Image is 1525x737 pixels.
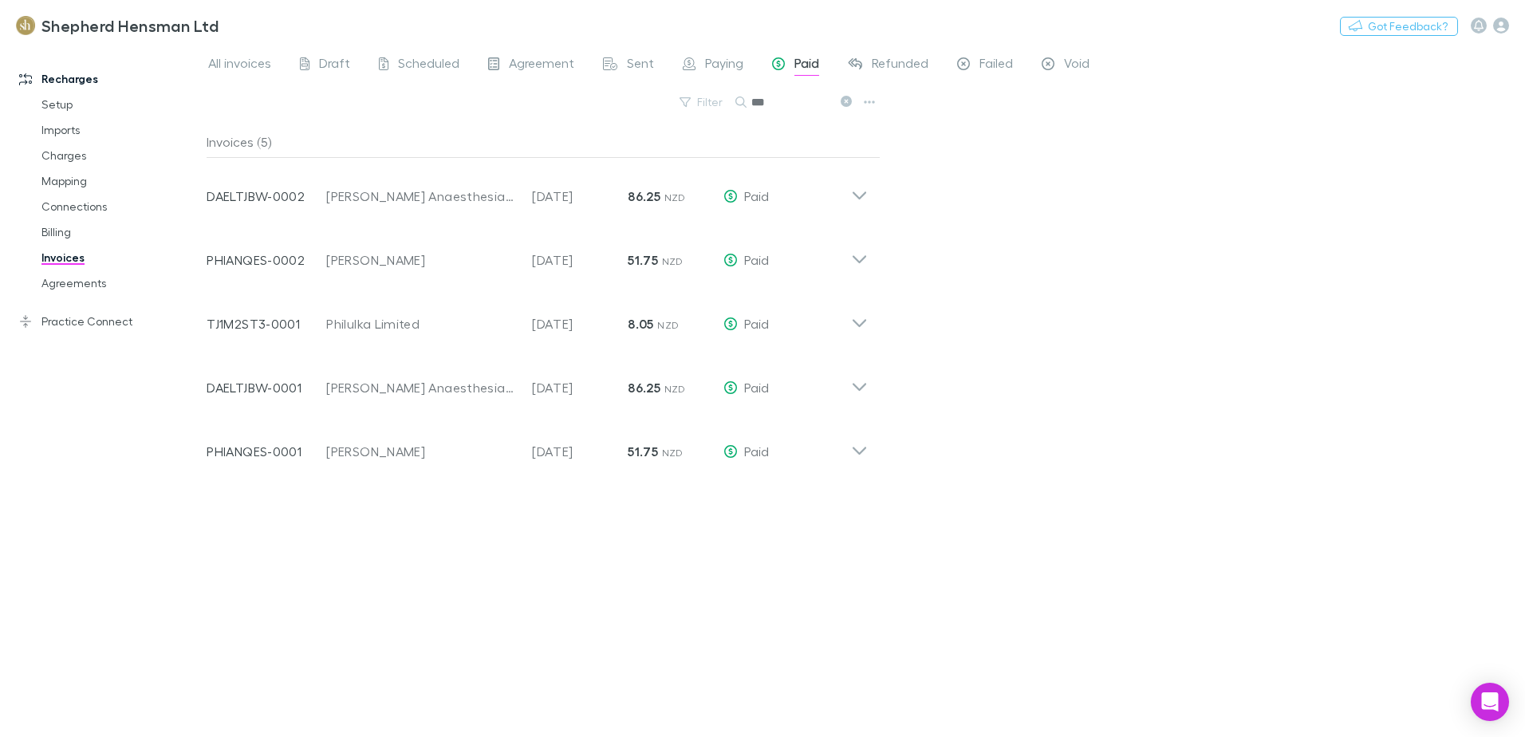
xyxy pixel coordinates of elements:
a: Imports [26,117,215,143]
a: Shepherd Hensman Ltd [6,6,228,45]
p: [DATE] [532,442,628,461]
a: Connections [26,194,215,219]
span: NZD [662,447,684,459]
span: NZD [664,383,686,395]
span: NZD [664,191,686,203]
a: Billing [26,219,215,245]
div: DAELTJBW-0002[PERSON_NAME] Anaesthesia Limited[DATE]86.25 NZDPaid [194,158,881,222]
div: Philulka Limited [326,314,516,333]
span: Failed [979,55,1013,76]
p: [DATE] [532,250,628,270]
span: Paid [744,188,769,203]
div: [PERSON_NAME] [326,442,516,461]
button: Got Feedback? [1340,17,1458,36]
span: All invoices [208,55,271,76]
span: Paid [744,316,769,331]
p: [DATE] [532,378,628,397]
span: Refunded [872,55,928,76]
span: Paying [705,55,743,76]
span: Paid [744,380,769,395]
strong: 51.75 [628,443,658,459]
p: PHIANQES-0001 [207,442,326,461]
div: DAELTJBW-0001[PERSON_NAME] Anaesthesia Limited[DATE]86.25 NZDPaid [194,349,881,413]
strong: 86.25 [628,380,660,396]
a: Practice Connect [3,309,215,334]
p: TJ1M2ST3-0001 [207,314,326,333]
span: Void [1064,55,1090,76]
div: [PERSON_NAME] [326,250,516,270]
div: TJ1M2ST3-0001Philulka Limited[DATE]8.05 NZDPaid [194,286,881,349]
strong: 8.05 [628,316,653,332]
div: [PERSON_NAME] Anaesthesia Limited [326,187,516,206]
span: Agreement [509,55,574,76]
span: Scheduled [398,55,459,76]
div: PHIANQES-0002[PERSON_NAME][DATE]51.75 NZDPaid [194,222,881,286]
strong: 51.75 [628,252,658,268]
span: NZD [662,255,684,267]
a: Setup [26,92,215,117]
span: Paid [744,443,769,459]
img: Shepherd Hensman Ltd's Logo [16,16,35,35]
span: NZD [657,319,679,331]
p: DAELTJBW-0002 [207,187,326,206]
span: Paid [744,252,769,267]
h3: Shepherd Hensman Ltd [41,16,219,35]
a: Mapping [26,168,215,194]
button: Filter [672,93,732,112]
div: [PERSON_NAME] Anaesthesia Limited [326,378,516,397]
p: [DATE] [532,314,628,333]
div: PHIANQES-0001[PERSON_NAME][DATE]51.75 NZDPaid [194,413,881,477]
p: [DATE] [532,187,628,206]
span: Draft [319,55,350,76]
span: Sent [627,55,654,76]
a: Invoices [26,245,215,270]
span: Paid [794,55,819,76]
p: PHIANQES-0002 [207,250,326,270]
strong: 86.25 [628,188,660,204]
p: DAELTJBW-0001 [207,378,326,397]
a: Agreements [26,270,215,296]
a: Charges [26,143,215,168]
div: Open Intercom Messenger [1471,683,1509,721]
a: Recharges [3,66,215,92]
